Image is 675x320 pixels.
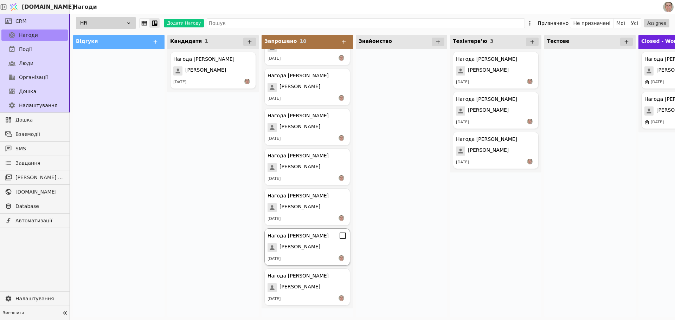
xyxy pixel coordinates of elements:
div: [DATE] [456,119,469,125]
span: [PERSON_NAME] [468,146,509,156]
img: РS [527,159,533,164]
div: Нагода [PERSON_NAME] [268,72,329,79]
span: Database [15,203,64,210]
div: Нагода [PERSON_NAME] [268,232,329,240]
div: Нагода [PERSON_NAME] [456,136,517,143]
span: Люди [19,60,33,67]
span: Тестове [547,38,569,44]
a: CRM [1,15,68,27]
div: [DATE] [456,159,469,165]
a: [DOMAIN_NAME] [7,0,70,14]
span: [DOMAIN_NAME] [22,3,75,11]
div: Нагода [PERSON_NAME][PERSON_NAME][DATE]РS [264,188,350,226]
span: Завдання [15,159,40,167]
a: Організації [1,72,68,83]
span: Запрошено [264,38,297,44]
div: Нагода [PERSON_NAME][PERSON_NAME][DATE]РS [453,52,539,89]
a: Database [1,201,68,212]
div: [DATE] [268,136,281,142]
img: РS [527,119,533,124]
a: SMS [1,143,68,154]
div: Нагода [PERSON_NAME][PERSON_NAME][DATE]РS [264,268,350,306]
div: [DATE] [268,216,281,222]
img: РS [339,215,344,221]
img: 1560949290925-CROPPED-IMG_0201-2-.jpg [663,2,674,12]
div: [DATE] [268,56,281,62]
img: РS [339,95,344,101]
span: Зменшити [3,310,60,316]
span: Знайомство [359,38,392,44]
input: Пошук [207,18,525,28]
img: marketplace.svg [644,80,649,85]
button: Мої [613,18,628,28]
button: Assignee [644,19,669,27]
button: Додати Нагоду [164,19,204,27]
span: [PERSON_NAME] [279,203,320,212]
div: [DATE] [268,176,281,182]
img: РS [339,295,344,301]
div: HR [76,17,136,29]
span: [PERSON_NAME] розсилки [15,174,64,181]
img: РS [339,135,344,141]
img: РS [339,175,344,181]
span: Організації [19,74,48,81]
a: Взаємодії [1,129,68,140]
span: Події [19,46,32,53]
span: [PERSON_NAME] [279,123,320,132]
div: Нагода [PERSON_NAME][PERSON_NAME][DATE]РS [453,92,539,129]
div: Нагода [PERSON_NAME][PERSON_NAME][DATE]РS [264,148,350,185]
span: SMS [15,145,64,152]
span: Техінтервʼю [453,38,487,44]
div: Нагода [PERSON_NAME] [268,272,329,280]
span: [PERSON_NAME] [468,106,509,116]
span: Дошка [19,88,36,95]
span: 1 [205,38,208,44]
h2: Нагоди [70,3,97,11]
span: Дошка [15,116,64,124]
img: Logo [8,0,19,14]
div: Нагода [PERSON_NAME][PERSON_NAME][DATE]РS [170,52,256,89]
span: [PERSON_NAME] [279,243,320,252]
a: [PERSON_NAME] розсилки [1,172,68,183]
div: Нагода [PERSON_NAME] [456,96,517,103]
img: РS [527,79,533,84]
span: [PERSON_NAME] [468,66,509,76]
div: [DATE] [268,256,281,262]
span: Налаштування [19,102,57,109]
a: Нагоди [1,30,68,41]
div: Нагода [PERSON_NAME] [268,112,329,119]
div: Нагода [PERSON_NAME] [268,152,329,159]
button: Усі [628,18,641,28]
div: [DATE] [651,79,664,85]
img: РS [339,55,344,61]
span: 10 [300,38,306,44]
a: [DOMAIN_NAME] [1,186,68,197]
a: Завдання [1,157,68,169]
div: Нагода [PERSON_NAME] [173,55,234,63]
a: Автоматизації [1,215,68,226]
span: Взаємодії [15,131,64,138]
div: Призначено [538,18,568,28]
a: Події [1,44,68,55]
div: Нагода [PERSON_NAME][PERSON_NAME][DATE]РS [264,108,350,145]
div: [DATE] [268,96,281,102]
img: РS [244,79,250,84]
div: Нагода [PERSON_NAME][PERSON_NAME][DATE]РS [453,132,539,169]
div: [DATE] [651,119,664,125]
span: Відгуки [76,38,98,44]
div: [DATE] [456,79,469,85]
a: Налаштування [1,100,68,111]
a: Налаштування [1,293,68,304]
img: marketplace.svg [644,120,649,125]
span: CRM [15,18,27,25]
span: [PERSON_NAME] [279,163,320,172]
div: [DATE] [173,79,186,85]
span: Нагоди [19,32,38,39]
div: Нагода [PERSON_NAME][PERSON_NAME][DATE]РS [264,228,350,266]
span: Автоматизації [15,217,64,224]
div: Нагода [PERSON_NAME] [268,192,329,200]
span: [PERSON_NAME] [279,83,320,92]
span: [DOMAIN_NAME] [15,188,64,196]
div: Нагода [PERSON_NAME][PERSON_NAME][DATE]РS [264,68,350,105]
span: [PERSON_NAME] [185,66,226,76]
